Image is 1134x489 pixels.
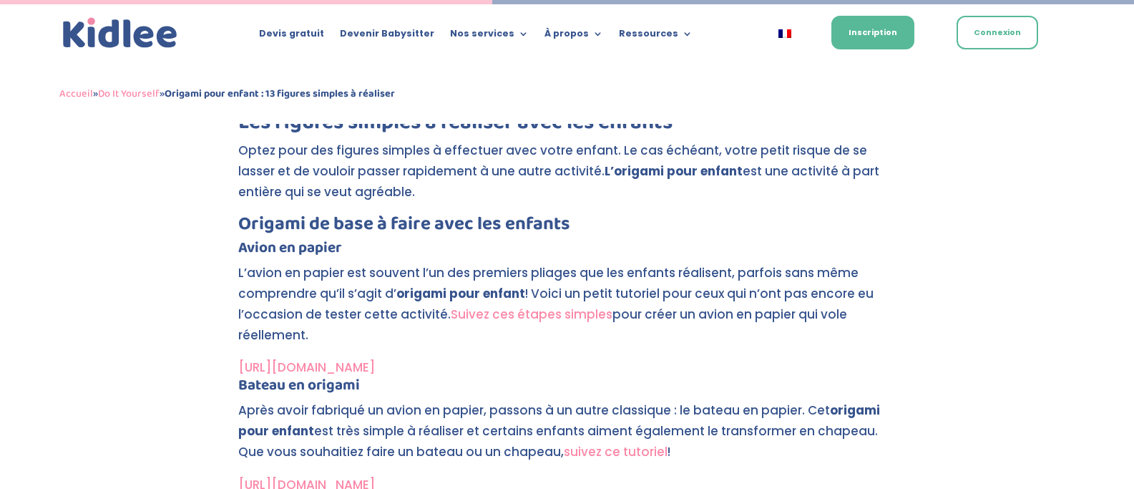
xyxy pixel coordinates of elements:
[450,29,529,44] a: Nos services
[451,306,612,323] a: Suivez ces étapes simples
[238,359,375,376] a: [URL][DOMAIN_NAME]
[59,14,181,52] img: logo_kidlee_bleu
[98,85,160,102] a: Do It Yourself
[778,29,791,38] img: Français
[340,29,434,44] a: Devenir Babysitter
[165,85,395,102] strong: Origami pour enfant : 13 figures simples à réaliser
[259,29,324,44] a: Devis gratuit
[238,241,896,263] h4: Avion en papier
[59,85,93,102] a: Accueil
[544,29,603,44] a: À propos
[564,443,668,460] a: suivez ce tutoriel
[238,215,896,241] h3: Origami de base à faire avec les enfants
[238,400,896,475] p: Après avoir fabriqué un avion en papier, passons à un autre classique : le bateau en papier. Cet ...
[396,285,525,302] strong: origami pour enfant
[831,16,914,49] a: Inscription
[957,16,1038,49] a: Connexion
[605,163,743,180] strong: L’origami pour enfant
[238,140,896,215] p: Optez pour des figures simples à effectuer avec votre enfant. Le cas échéant, votre petit risque ...
[238,378,896,400] h4: Bateau en origami
[238,112,896,140] h2: Les figures simples à réaliser avec les enfants
[238,263,896,358] p: L’avion en papier est souvent l’un des premiers pliages que les enfants réalisent, parfois sans m...
[59,85,395,102] span: » »
[59,14,181,52] a: Kidlee Logo
[619,29,693,44] a: Ressources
